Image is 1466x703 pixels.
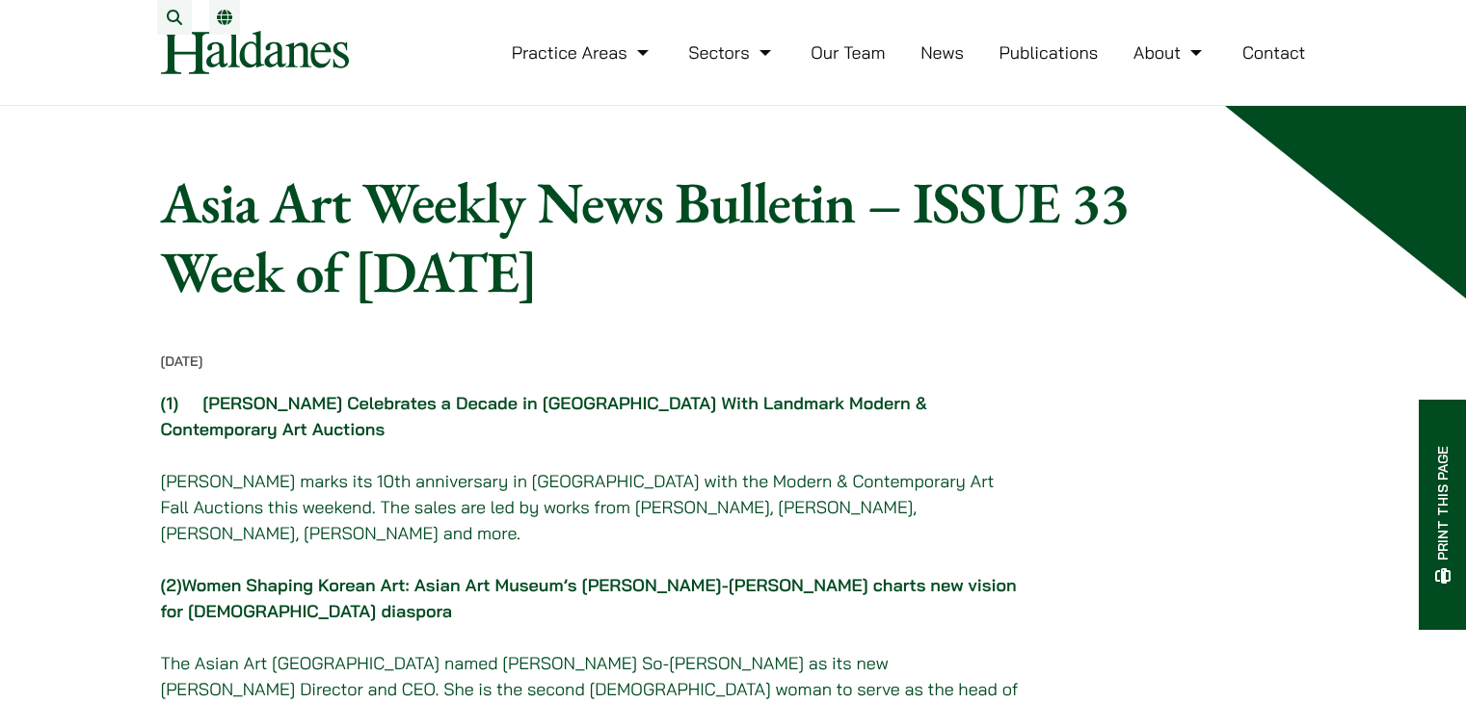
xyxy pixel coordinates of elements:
a: Women Shaping Korean Art: Asian Art Museum’s [PERSON_NAME]-[PERSON_NAME] charts new vision for [D... [161,574,1017,622]
time: [DATE] [161,352,203,370]
a: Sectors [688,41,775,64]
a: News [920,41,964,64]
strong: (1) [161,392,179,414]
a: Practice Areas [512,41,653,64]
a: Publications [1000,41,1099,64]
a: Switch to EN [217,10,232,25]
h1: Asia Art Weekly News Bulletin – ISSUE 33 Week of [DATE] [161,168,1161,306]
img: Logo of Haldanes [161,31,349,74]
p: [PERSON_NAME] marks its 10th anniversary in [GEOGRAPHIC_DATA] with the Modern & Contemporary Art ... [161,468,1020,546]
a: About [1133,41,1207,64]
a: Our Team [811,41,885,64]
strong: (2) [161,574,1017,622]
a: [PERSON_NAME] Celebrates a Decade in [GEOGRAPHIC_DATA] With Landmark Modern & Contemporary Art Au... [161,392,927,440]
a: Contact [1242,41,1306,64]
